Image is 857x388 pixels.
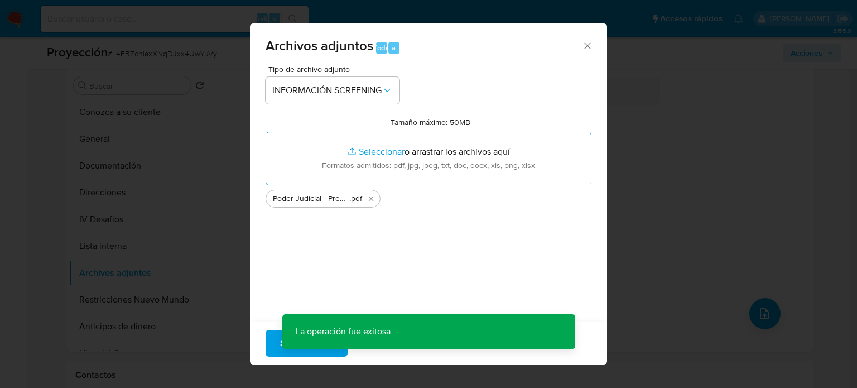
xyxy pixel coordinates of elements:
button: INFORMACIÓN SCREENING [266,77,399,104]
font: Subir archivo [280,330,333,357]
font: Tipo de archivo adjunto [268,64,350,75]
ul: Archivos seleccionados [266,185,591,208]
font: .pdf [349,193,362,204]
font: INFORMACIÓN SCREENING [272,84,382,97]
font: La operación fue exitosa [296,325,391,338]
font: Tamaño máximo: 50MB [391,117,470,128]
font: a [392,42,396,53]
button: Cerrar [582,40,592,50]
button: Subir archivo [266,330,348,357]
span: Poder Judicial - PrensaYComunicaciones [273,193,349,204]
font: Archivos adjuntos [266,36,373,55]
font: Todo [373,42,389,53]
button: Eliminar Poder Judicial - PrensaYComunicaciones.pdf [364,192,378,205]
